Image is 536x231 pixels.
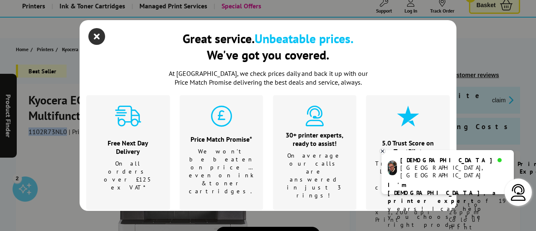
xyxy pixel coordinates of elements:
b: I'm [DEMOGRAPHIC_DATA], a printer expert [388,181,498,205]
div: Great service. We've got you covered. [183,30,353,63]
div: [GEOGRAPHIC_DATA], [GEOGRAPHIC_DATA] [400,164,507,179]
p: On average our calls are answered in just 3 rings! [283,152,346,200]
b: Unbeatable prices. [255,30,353,47]
p: At [GEOGRAPHIC_DATA], we check prices daily and back it up with our Price Match Promise deliverin... [163,69,373,87]
button: close modal [90,30,103,43]
div: Price Match Promise* [189,135,254,143]
div: 5.0 Trust Score on TrustPilot [375,139,441,156]
div: 30+ printer experts, ready to assist! [283,131,346,148]
img: chris-livechat.png [388,161,397,175]
div: [DEMOGRAPHIC_DATA] [400,156,507,164]
img: user-headset-light.svg [510,184,527,201]
p: On all orders over £125 ex VAT* [97,160,160,192]
p: of 19 years! I can help you choose the right product [388,181,508,229]
p: Trusted and loved by our customers! [375,160,441,192]
div: Free Next Day Delivery [97,139,160,156]
p: We won't be beaten on price …even on ink & toner cartridges. [189,148,254,195]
